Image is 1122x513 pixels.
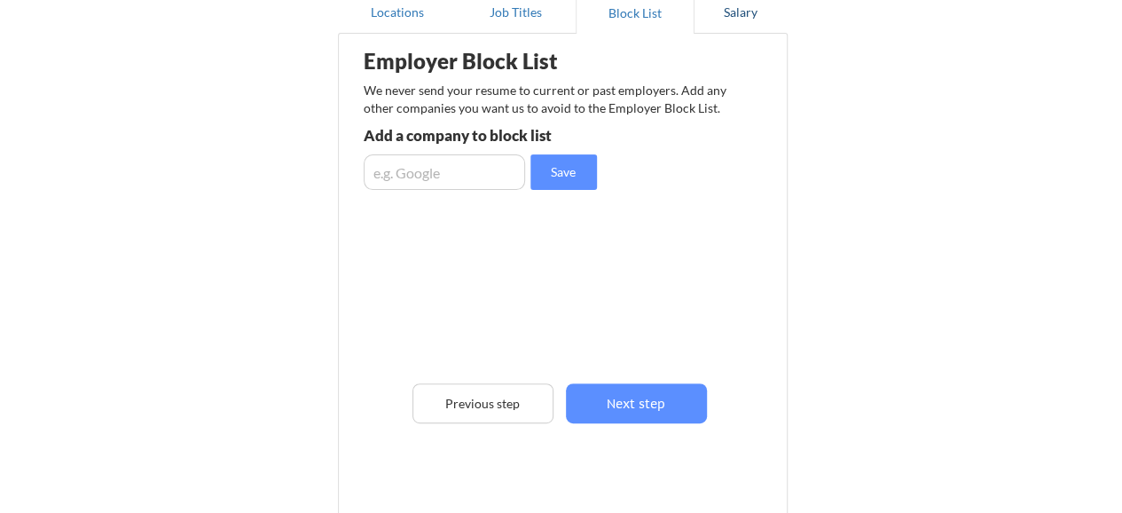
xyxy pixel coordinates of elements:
button: Save [530,154,597,190]
button: Previous step [412,383,553,423]
div: Employer Block List [364,51,643,72]
input: e.g. Google [364,154,525,190]
div: Add a company to block list [364,128,624,143]
button: Next step [566,383,707,423]
div: We never send your resume to current or past employers. Add any other companies you want us to av... [364,82,738,116]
